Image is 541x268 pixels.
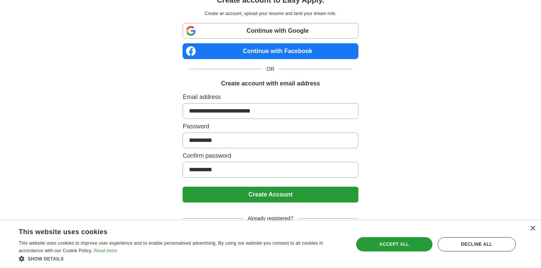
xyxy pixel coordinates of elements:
div: Close [530,226,535,231]
div: Show details [19,255,344,262]
a: Continue with Google [183,23,358,39]
span: Show details [28,256,64,262]
label: Email address [183,93,358,102]
button: Create Account [183,187,358,203]
div: Decline all [438,237,516,251]
a: Continue with Facebook [183,43,358,59]
h1: Create account with email address [221,79,320,88]
div: This website uses cookies [19,225,325,236]
span: Already registered? [243,215,298,222]
div: Accept all [356,237,432,251]
span: This website uses cookies to improve user experience and to enable personalised advertising. By u... [19,241,323,253]
label: Password [183,122,358,131]
span: OR [262,65,279,73]
a: Read more, opens a new window [94,248,117,253]
p: Create an account, upload your resume and land your dream role. [184,10,357,17]
label: Confirm password [183,151,358,160]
